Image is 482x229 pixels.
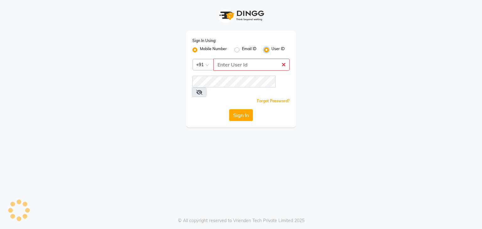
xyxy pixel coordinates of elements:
[216,6,266,25] img: logo1.svg
[242,46,256,54] label: Email ID
[229,109,253,121] button: Sign In
[257,99,290,103] a: Forgot Password?
[271,46,285,54] label: User ID
[192,38,216,44] label: Sign In Using:
[192,76,276,88] input: Username
[213,59,290,71] input: Username
[200,46,227,54] label: Mobile Number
